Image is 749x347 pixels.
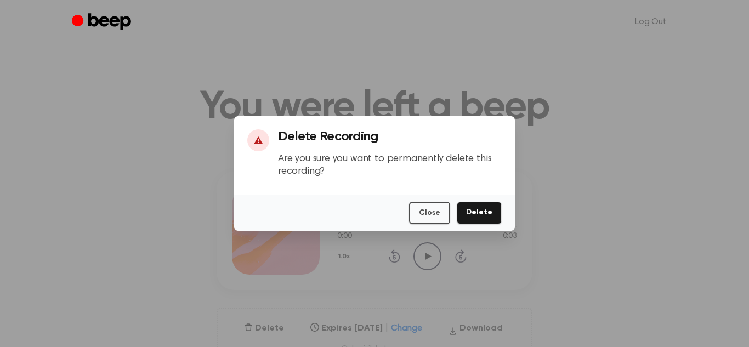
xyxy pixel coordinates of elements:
[624,9,677,35] a: Log Out
[278,129,502,144] h3: Delete Recording
[278,153,502,178] p: Are you sure you want to permanently delete this recording?
[247,129,269,151] div: ⚠
[72,12,134,33] a: Beep
[457,202,502,224] button: Delete
[409,202,450,224] button: Close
